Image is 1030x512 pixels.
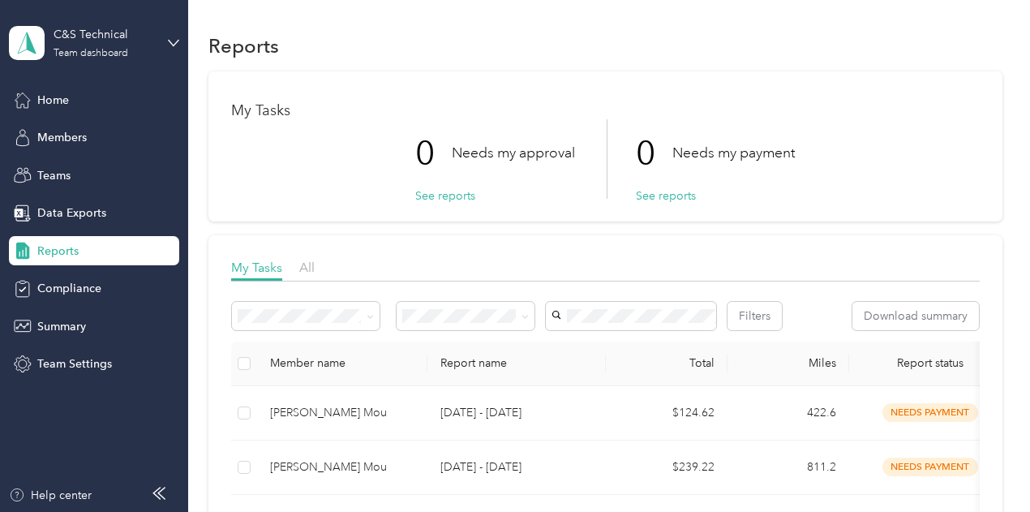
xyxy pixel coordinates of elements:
button: See reports [636,187,696,204]
h1: My Tasks [231,102,980,119]
p: [DATE] - [DATE] [440,458,593,476]
div: Miles [740,356,836,370]
p: [DATE] - [DATE] [440,404,593,422]
td: 811.2 [727,441,849,495]
div: [PERSON_NAME] Mou [270,404,414,422]
span: Teams [37,167,71,184]
span: needs payment [882,458,978,476]
td: 422.6 [727,386,849,441]
span: Data Exports [37,204,106,222]
div: Member name [270,356,414,370]
p: 0 [415,119,452,187]
button: Filters [727,302,782,330]
span: needs payment [882,403,978,422]
button: Help center [9,487,92,504]
button: Download summary [852,302,979,330]
span: All [299,260,315,275]
span: Home [37,92,69,109]
button: See reports [415,187,475,204]
th: Member name [257,342,427,386]
th: Report name [427,342,606,386]
div: Team dashboard [54,49,128,58]
span: My Tasks [231,260,282,275]
div: C&S Technical [54,26,155,43]
div: [PERSON_NAME] Mou [270,458,414,476]
iframe: Everlance-gr Chat Button Frame [939,421,1030,512]
div: Total [619,356,715,370]
span: Team Settings [37,355,112,372]
span: Compliance [37,280,101,297]
span: Members [37,129,87,146]
td: $124.62 [606,386,727,441]
td: $239.22 [606,441,727,495]
span: Reports [37,243,79,260]
p: 0 [636,119,672,187]
p: Needs my payment [672,143,795,163]
p: Needs my approval [452,143,575,163]
h1: Reports [208,37,279,54]
span: Report status [862,356,998,370]
span: Summary [37,318,86,335]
